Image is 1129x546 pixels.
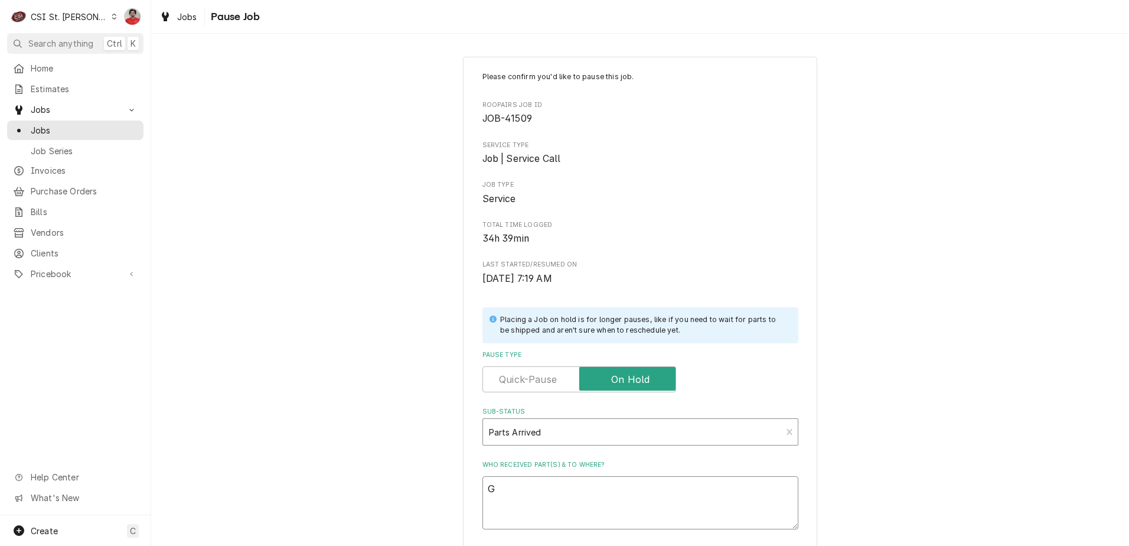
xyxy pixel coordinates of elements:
a: Bills [7,202,143,222]
span: Search anything [28,37,93,50]
div: Last Started/Resumed On [482,260,798,285]
label: Pause Type [482,350,798,360]
div: NF [124,8,141,25]
span: Jobs [31,124,138,136]
a: Estimates [7,79,143,99]
a: Jobs [7,121,143,140]
div: Nicholas Faubert's Avatar [124,8,141,25]
span: C [130,525,136,537]
div: CSI St. [PERSON_NAME] [31,11,107,23]
span: 34h 39min [482,233,529,244]
span: Vendors [31,226,138,239]
span: Job Type [482,192,798,206]
span: Last Started/Resumed On [482,260,798,269]
div: Pause Type [482,350,798,392]
div: Total Time Logged [482,220,798,246]
textarea: G [482,476,798,529]
span: Last Started/Resumed On [482,272,798,286]
span: Job Type [482,180,798,190]
span: Home [31,62,138,74]
div: Roopairs Job ID [482,100,798,126]
div: Placing a Job on hold is for longer pauses, like if you need to wait for parts to be shipped and ... [500,314,787,336]
span: Job Series [31,145,138,157]
span: Service [482,193,516,204]
div: CSI St. Louis's Avatar [11,8,27,25]
span: Jobs [31,103,120,116]
span: Service Type [482,141,798,150]
div: Who received part(s) & to where? [482,460,798,529]
span: Ctrl [107,37,122,50]
span: What's New [31,492,136,504]
span: Jobs [177,11,197,23]
div: C [11,8,27,25]
button: Search anythingCtrlK [7,33,143,54]
a: Go to What's New [7,488,143,508]
a: Jobs [155,7,202,27]
a: Invoices [7,161,143,180]
label: Who received part(s) & to where? [482,460,798,470]
span: Clients [31,247,138,259]
a: Vendors [7,223,143,242]
span: Help Center [31,471,136,483]
p: Please confirm you'd like to pause this job. [482,71,798,82]
span: Invoices [31,164,138,177]
span: Purchase Orders [31,185,138,197]
span: [DATE] 7:19 AM [482,273,552,284]
span: JOB-41509 [482,113,532,124]
span: Roopairs Job ID [482,100,798,110]
label: Sub-Status [482,407,798,417]
span: Job | Service Call [482,153,561,164]
span: Bills [31,206,138,218]
span: Estimates [31,83,138,95]
a: Job Series [7,141,143,161]
a: Go to Jobs [7,100,143,119]
span: Total Time Logged [482,220,798,230]
a: Purchase Orders [7,181,143,201]
span: Total Time Logged [482,232,798,246]
a: Clients [7,243,143,263]
span: Pricebook [31,268,120,280]
span: Create [31,526,58,536]
a: Home [7,58,143,78]
div: Sub-Status [482,407,798,446]
div: Job Pause Form [482,71,798,529]
span: K [130,37,136,50]
span: Pause Job [207,9,260,25]
a: Go to Pricebook [7,264,143,284]
div: Job Type [482,180,798,206]
span: Service Type [482,152,798,166]
a: Go to Help Center [7,467,143,487]
span: Roopairs Job ID [482,112,798,126]
div: Service Type [482,141,798,166]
